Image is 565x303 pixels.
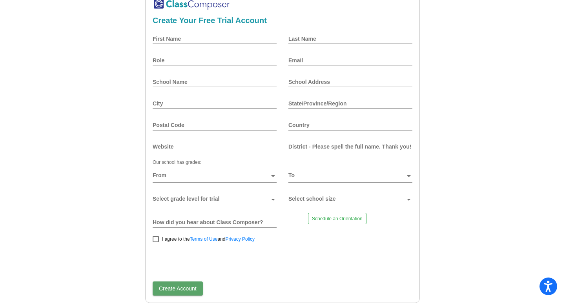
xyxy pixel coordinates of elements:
span: Create Account [159,285,197,292]
span: I agree to the and [162,234,255,244]
iframe: reCAPTCHA [153,246,272,277]
a: Schedule an Orientation [308,213,366,224]
mat-label: Our school has grades: [153,160,201,165]
a: Terms of Use [190,236,218,242]
h2: Create Your Free Trial Account [153,16,412,25]
a: Privacy Policy [225,236,255,242]
button: Create Account [153,281,203,296]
